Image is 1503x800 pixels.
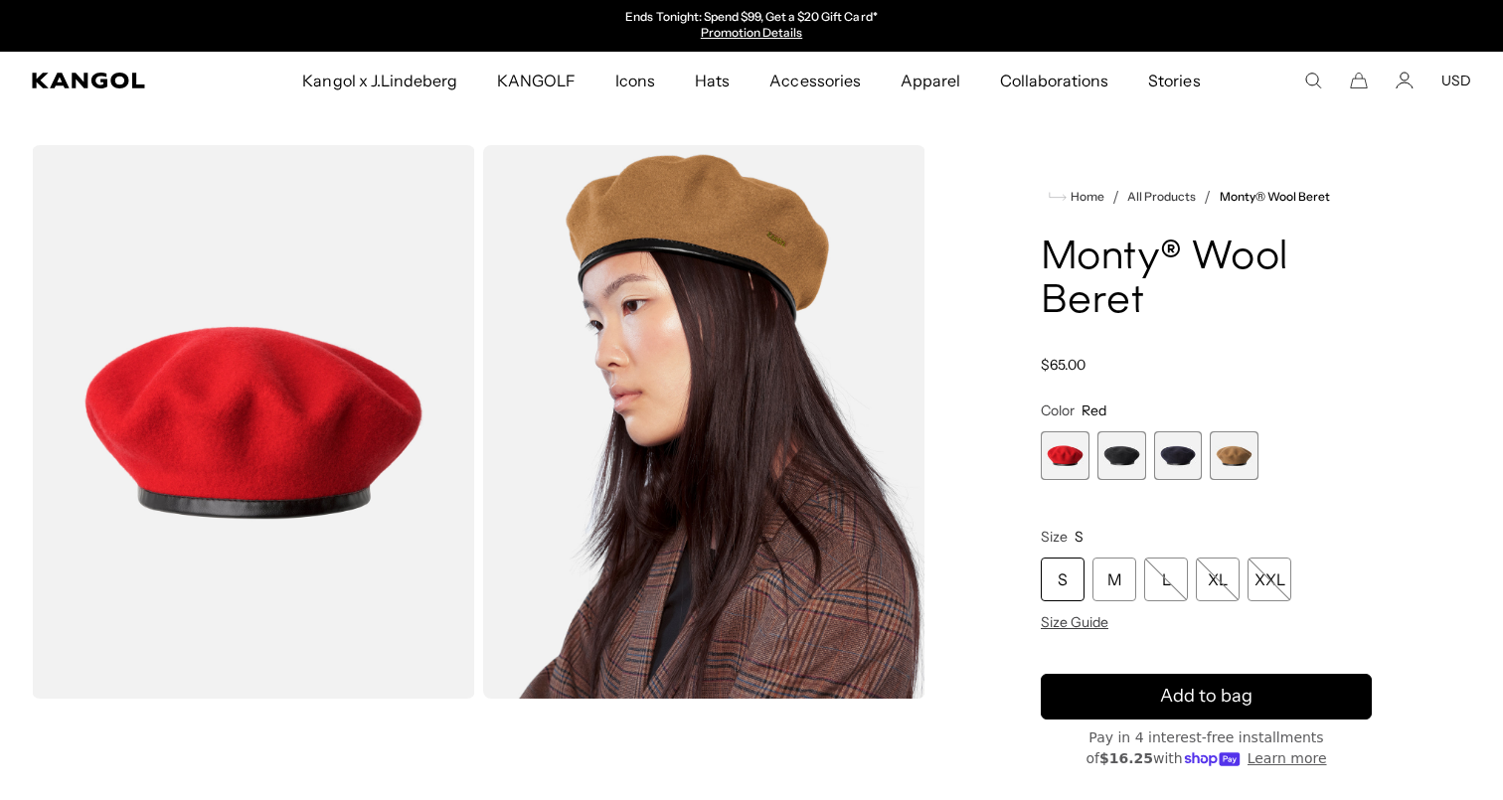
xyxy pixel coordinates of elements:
[483,145,926,699] img: wood
[1075,528,1084,546] span: S
[1160,683,1252,710] span: Add to bag
[1248,558,1291,601] div: XXL
[32,73,199,88] a: Kangol
[1210,431,1258,480] div: 4 of 4
[625,10,877,26] p: Ends Tonight: Spend $99, Get a $20 Gift Card*
[1041,528,1068,546] span: Size
[1041,185,1372,209] nav: breadcrumbs
[901,52,960,109] span: Apparel
[1041,356,1085,374] span: $65.00
[1097,431,1146,480] label: Black
[547,10,956,42] slideshow-component: Announcement bar
[302,52,457,109] span: Kangol x J.Lindeberg
[1154,431,1203,480] label: Dark Blue
[1092,558,1136,601] div: M
[1041,674,1372,720] button: Add to bag
[1067,190,1104,204] span: Home
[1041,558,1085,601] div: S
[32,145,475,699] img: color-red
[1196,558,1240,601] div: XL
[547,10,956,42] div: 1 of 2
[1350,72,1368,89] button: Cart
[615,52,655,109] span: Icons
[980,52,1128,109] a: Collaborations
[1154,431,1203,480] div: 3 of 4
[1097,431,1146,480] div: 2 of 4
[1082,401,1106,419] span: Red
[1104,185,1119,209] li: /
[1196,185,1211,209] li: /
[547,10,956,42] div: Announcement
[750,52,880,109] a: Accessories
[701,25,802,40] a: Promotion Details
[695,52,730,109] span: Hats
[675,52,750,109] a: Hats
[1041,237,1372,324] h1: Monty® Wool Beret
[1000,52,1108,109] span: Collaborations
[1127,190,1196,204] a: All Products
[1148,52,1200,109] span: Stories
[477,52,595,109] a: KANGOLF
[497,52,576,109] span: KANGOLF
[1041,431,1089,480] div: 1 of 4
[1220,190,1330,204] a: Monty® Wool Beret
[1041,431,1089,480] label: Red
[1441,72,1471,89] button: USD
[1144,558,1188,601] div: L
[1396,72,1414,89] a: Account
[282,52,477,109] a: Kangol x J.Lindeberg
[1304,72,1322,89] summary: Search here
[881,52,980,109] a: Apparel
[1128,52,1220,109] a: Stories
[1210,431,1258,480] label: Wood
[769,52,860,109] span: Accessories
[1041,401,1075,419] span: Color
[595,52,675,109] a: Icons
[1041,613,1108,631] span: Size Guide
[1049,188,1104,206] a: Home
